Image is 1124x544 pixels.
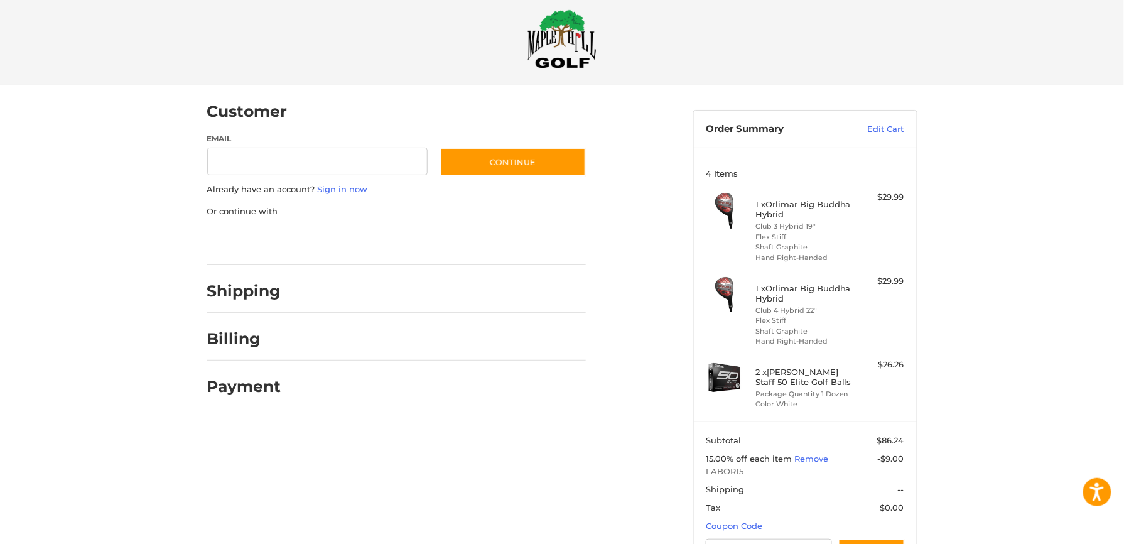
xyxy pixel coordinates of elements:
a: Remove [794,454,828,464]
span: -$9.00 [878,454,904,464]
h4: 1 x Orlimar Big Buddha Hybrid [755,283,851,304]
span: -- [898,484,904,494]
iframe: PayPal-paylater [310,230,404,253]
li: Color White [755,399,851,410]
h4: 2 x [PERSON_NAME] Staff 50 Elite Golf Balls [755,367,851,388]
h3: Order Summary [706,123,841,136]
h2: Shipping [207,281,281,301]
label: Email [207,133,428,144]
span: Shipping [706,484,744,494]
a: Edit Cart [841,123,904,136]
li: Club 4 Hybrid 22° [755,305,851,316]
div: $29.99 [855,275,904,288]
span: Subtotal [706,435,741,445]
img: Maple Hill Golf [527,9,597,68]
li: Shaft Graphite [755,242,851,253]
p: Already have an account? [207,183,586,196]
li: Hand Right-Handed [755,253,851,263]
li: Hand Right-Handed [755,336,851,347]
iframe: Google Customer Reviews [1020,510,1124,544]
button: Continue [440,148,586,177]
a: Sign in now [318,184,368,194]
li: Flex Stiff [755,315,851,326]
span: Tax [706,503,720,513]
li: Club 3 Hybrid 19° [755,221,851,232]
iframe: PayPal-paypal [203,230,297,253]
li: Flex Stiff [755,232,851,242]
p: Or continue with [207,205,586,218]
h2: Customer [207,102,288,121]
span: LABOR15 [706,465,904,478]
li: Shaft Graphite [755,326,851,337]
h2: Payment [207,377,281,396]
span: $86.24 [877,435,904,445]
div: $29.99 [855,191,904,204]
li: Package Quantity 1 Dozen [755,389,851,400]
span: 15.00% off each item [706,454,794,464]
a: Coupon Code [706,521,762,531]
h4: 1 x Orlimar Big Buddha Hybrid [755,199,851,220]
iframe: PayPal-venmo [416,230,510,253]
h3: 4 Items [706,168,904,178]
div: $26.26 [855,359,904,371]
h2: Billing [207,329,281,349]
span: $0.00 [880,503,904,513]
